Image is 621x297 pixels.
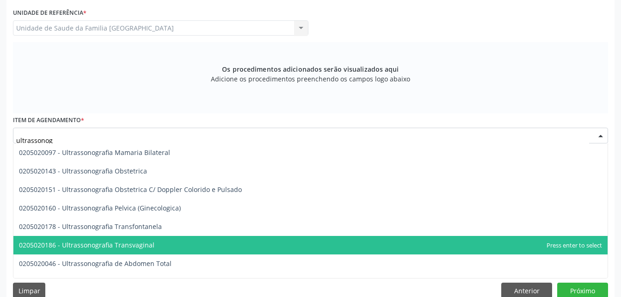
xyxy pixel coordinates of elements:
[222,64,399,74] span: Os procedimentos adicionados serão visualizados aqui
[19,259,172,268] span: 0205020046 - Ultrassonografia de Abdomen Total
[19,148,170,157] span: 0205020097 - Ultrassonografia Mamaria Bilateral
[19,278,183,286] span: 0205020038 - Ultrassonografia de Abdômen Superior
[19,185,242,194] span: 0205020151 - Ultrassonografia Obstetrica C/ Doppler Colorido e Pulsado
[13,6,86,20] label: Unidade de referência
[13,113,84,128] label: Item de agendamento
[19,222,162,231] span: 0205020178 - Ultrassonografia Transfontanela
[19,241,154,249] span: 0205020186 - Ultrassonografia Transvaginal
[211,74,410,84] span: Adicione os procedimentos preenchendo os campos logo abaixo
[19,204,181,212] span: 0205020160 - Ultrassonografia Pelvica (Ginecologica)
[19,167,147,175] span: 0205020143 - Ultrassonografia Obstetrica
[16,131,589,149] input: Buscar por procedimento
